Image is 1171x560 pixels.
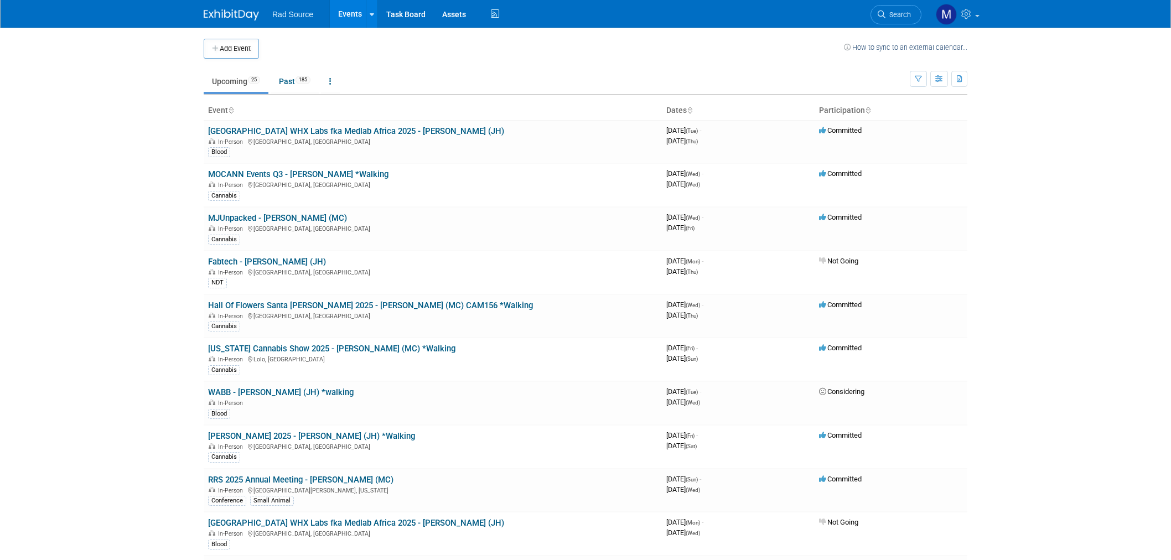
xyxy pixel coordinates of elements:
span: (Thu) [686,313,698,319]
span: - [702,257,703,265]
span: [DATE] [666,475,701,483]
a: Sort by Participation Type [865,106,871,115]
img: In-Person Event [209,269,215,274]
span: In-Person [218,400,246,407]
span: Rad Source [272,10,313,19]
span: - [700,475,701,483]
img: ExhibitDay [204,9,259,20]
div: Cannabis [208,365,240,375]
span: Committed [819,344,862,352]
span: [DATE] [666,300,703,309]
span: (Thu) [686,138,698,144]
span: (Wed) [686,400,700,406]
span: (Wed) [686,182,700,188]
a: [GEOGRAPHIC_DATA] WHX Labs fka Medlab Africa 2025 - [PERSON_NAME] (JH) [208,126,504,136]
span: [DATE] [666,137,698,145]
span: - [700,387,701,396]
div: [GEOGRAPHIC_DATA], [GEOGRAPHIC_DATA] [208,442,657,450]
img: In-Person Event [209,138,215,144]
div: Blood [208,409,230,419]
span: (Thu) [686,269,698,275]
span: Considering [819,387,864,396]
div: [GEOGRAPHIC_DATA], [GEOGRAPHIC_DATA] [208,224,657,232]
a: Sort by Start Date [687,106,692,115]
a: Search [871,5,921,24]
div: [GEOGRAPHIC_DATA], [GEOGRAPHIC_DATA] [208,137,657,146]
span: In-Person [218,356,246,363]
span: In-Person [218,313,246,320]
a: MJUnpacked - [PERSON_NAME] (MC) [208,213,347,223]
img: Melissa Conboy [936,4,957,25]
span: [DATE] [666,518,703,526]
span: Committed [819,126,862,134]
span: 185 [296,76,310,84]
span: Not Going [819,257,858,265]
span: [DATE] [666,387,701,396]
span: (Sat) [686,443,697,449]
a: Upcoming25 [204,71,268,92]
span: In-Person [218,443,246,450]
img: In-Person Event [209,487,215,492]
a: [PERSON_NAME] 2025 - [PERSON_NAME] (JH) *Walking [208,431,415,441]
img: In-Person Event [209,530,215,536]
img: In-Person Event [209,400,215,405]
div: NDT [208,278,227,288]
span: Committed [819,431,862,439]
span: - [702,518,703,526]
span: (Fri) [686,345,695,351]
span: [DATE] [666,257,703,265]
span: [DATE] [666,485,700,494]
span: (Wed) [686,487,700,493]
div: [GEOGRAPHIC_DATA], [GEOGRAPHIC_DATA] [208,528,657,537]
img: In-Person Event [209,182,215,187]
img: In-Person Event [209,313,215,318]
span: [DATE] [666,431,698,439]
span: - [696,431,698,439]
span: [DATE] [666,528,700,537]
span: In-Person [218,530,246,537]
th: Event [204,101,662,120]
span: (Sun) [686,356,698,362]
div: [GEOGRAPHIC_DATA], [GEOGRAPHIC_DATA] [208,180,657,189]
span: (Wed) [686,171,700,177]
span: [DATE] [666,344,698,352]
th: Dates [662,101,815,120]
div: [GEOGRAPHIC_DATA][PERSON_NAME], [US_STATE] [208,485,657,494]
span: - [702,300,703,309]
div: Lolo, [GEOGRAPHIC_DATA] [208,354,657,363]
span: (Sun) [686,476,698,483]
img: In-Person Event [209,356,215,361]
a: Past185 [271,71,319,92]
span: 25 [248,76,260,84]
span: - [700,126,701,134]
span: Search [885,11,911,19]
span: [DATE] [666,442,697,450]
span: (Tue) [686,128,698,134]
div: [GEOGRAPHIC_DATA], [GEOGRAPHIC_DATA] [208,267,657,276]
span: (Fri) [686,225,695,231]
span: [DATE] [666,354,698,362]
a: MOCANN Events Q3 - [PERSON_NAME] *Walking [208,169,388,179]
span: Committed [819,213,862,221]
button: Add Event [204,39,259,59]
span: (Fri) [686,433,695,439]
span: [DATE] [666,169,703,178]
span: Not Going [819,518,858,526]
a: Fabtech - [PERSON_NAME] (JH) [208,257,326,267]
a: [US_STATE] Cannabis Show 2025 - [PERSON_NAME] (MC) *Walking [208,344,455,354]
span: In-Person [218,487,246,494]
div: Cannabis [208,322,240,331]
div: Blood [208,147,230,157]
span: (Wed) [686,530,700,536]
div: Blood [208,540,230,549]
img: In-Person Event [209,443,215,449]
div: Cannabis [208,235,240,245]
span: (Wed) [686,215,700,221]
div: Conference [208,496,246,506]
img: In-Person Event [209,225,215,231]
div: [GEOGRAPHIC_DATA], [GEOGRAPHIC_DATA] [208,311,657,320]
span: (Mon) [686,258,700,265]
span: Committed [819,300,862,309]
span: In-Person [218,225,246,232]
div: Cannabis [208,452,240,462]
